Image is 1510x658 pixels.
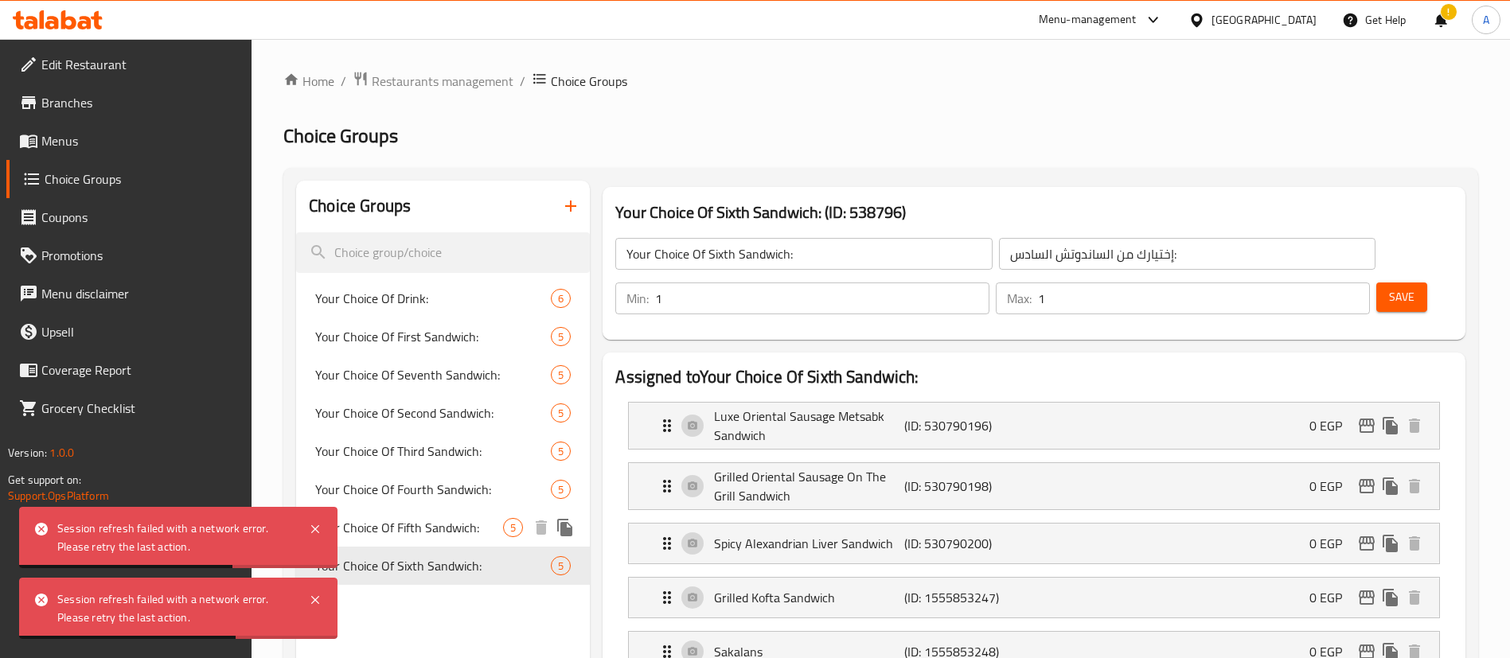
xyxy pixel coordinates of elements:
[714,534,903,553] p: Spicy Alexandrian Liver Sandwich
[615,200,1453,225] h3: Your Choice Of Sixth Sandwich: (ID: 538796)
[6,313,252,351] a: Upsell
[904,477,1031,496] p: (ID: 530790198)
[714,588,903,607] p: Grilled Kofta Sandwich
[551,480,571,499] div: Choices
[552,559,570,574] span: 5
[315,480,551,499] span: Your Choice Of Fourth Sandwich:
[6,122,252,160] a: Menus
[1355,474,1379,498] button: edit
[714,467,903,505] p: Grilled Oriental Sausage On The Grill Sandwich
[504,520,522,535] span: 5
[551,327,571,346] div: Choices
[1403,414,1426,438] button: delete
[6,351,252,389] a: Coverage Report
[57,590,293,626] div: Session refresh failed with a network error. Please retry the last action.
[8,485,109,506] a: Support.OpsPlatform
[41,55,240,74] span: Edit Restaurant
[1483,11,1489,29] span: A
[714,407,903,445] p: Luxe Oriental Sausage Metsabk Sandwich
[8,469,81,490] span: Get support on:
[57,520,293,555] div: Session refresh failed with a network error. Please retry the last action.
[615,570,1453,625] li: Expand
[6,84,252,122] a: Branches
[629,578,1439,617] div: Expand
[1309,534,1355,553] p: 0 EGP
[283,72,334,91] a: Home
[1309,588,1355,607] p: 0 EGP
[296,317,590,356] div: Your Choice Of First Sandwich:5
[8,442,47,463] span: Version:
[6,198,252,236] a: Coupons
[41,360,240,380] span: Coverage Report
[615,395,1453,456] li: Expand
[1403,586,1426,609] button: delete
[1379,414,1403,438] button: duplicate
[1212,11,1317,29] div: [GEOGRAPHIC_DATA]
[552,444,570,459] span: 5
[315,442,551,461] span: Your Choice Of Third Sandwich:
[552,291,570,306] span: 6
[626,289,649,308] p: Min:
[503,518,523,537] div: Choices
[315,556,551,575] span: Your Choice Of Sixth Sandwich:
[615,456,1453,516] li: Expand
[45,169,240,189] span: Choice Groups
[1389,287,1414,307] span: Save
[296,432,590,470] div: Your Choice Of Third Sandwich:5
[552,368,570,383] span: 5
[296,279,590,317] div: Your Choice Of Drink:6
[309,194,411,218] h2: Choice Groups
[629,524,1439,563] div: Expand
[315,518,503,537] span: Your Choice Of Fifth Sandwich:
[629,403,1439,449] div: Expand
[551,289,571,308] div: Choices
[315,327,551,346] span: Your Choice Of First Sandwich:
[520,72,525,91] li: /
[904,416,1031,435] p: (ID: 530790196)
[1379,474,1403,498] button: duplicate
[41,246,240,265] span: Promotions
[41,131,240,150] span: Menus
[353,71,513,91] a: Restaurants management
[296,356,590,394] div: Your Choice Of Seventh Sandwich:5
[1379,531,1403,555] button: duplicate
[551,442,571,461] div: Choices
[1355,414,1379,438] button: edit
[6,389,252,427] a: Grocery Checklist
[1379,586,1403,609] button: duplicate
[552,482,570,497] span: 5
[341,72,346,91] li: /
[296,508,590,547] div: Your Choice Of Fifth Sandwich:5deleteduplicate
[904,588,1031,607] p: (ID: 1555853247)
[6,45,252,84] a: Edit Restaurant
[529,516,553,539] button: delete
[1376,282,1427,312] button: Save
[296,547,590,585] div: Your Choice Of Sixth Sandwich:5
[41,93,240,112] span: Branches
[552,406,570,421] span: 5
[551,72,627,91] span: Choice Groups
[6,160,252,198] a: Choice Groups
[296,394,590,432] div: Your Choice Of Second Sandwich:5
[629,463,1439,509] div: Expand
[904,534,1031,553] p: (ID: 530790200)
[615,516,1453,570] li: Expand
[552,329,570,345] span: 5
[551,403,571,422] div: Choices
[41,322,240,341] span: Upsell
[6,274,252,313] a: Menu disclaimer
[283,71,1478,91] nav: breadcrumb
[553,516,577,539] button: duplicate
[1309,477,1355,496] p: 0 EGP
[49,442,74,463] span: 1.0.0
[296,232,590,273] input: search
[315,365,551,384] span: Your Choice Of Seventh Sandwich:
[315,289,551,308] span: Your Choice Of Drink:
[1309,416,1355,435] p: 0 EGP
[41,208,240,227] span: Coupons
[1355,586,1379,609] button: edit
[41,284,240,303] span: Menu disclaimer
[315,403,551,422] span: Your Choice Of Second Sandwich:
[1403,531,1426,555] button: delete
[1039,10,1137,29] div: Menu-management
